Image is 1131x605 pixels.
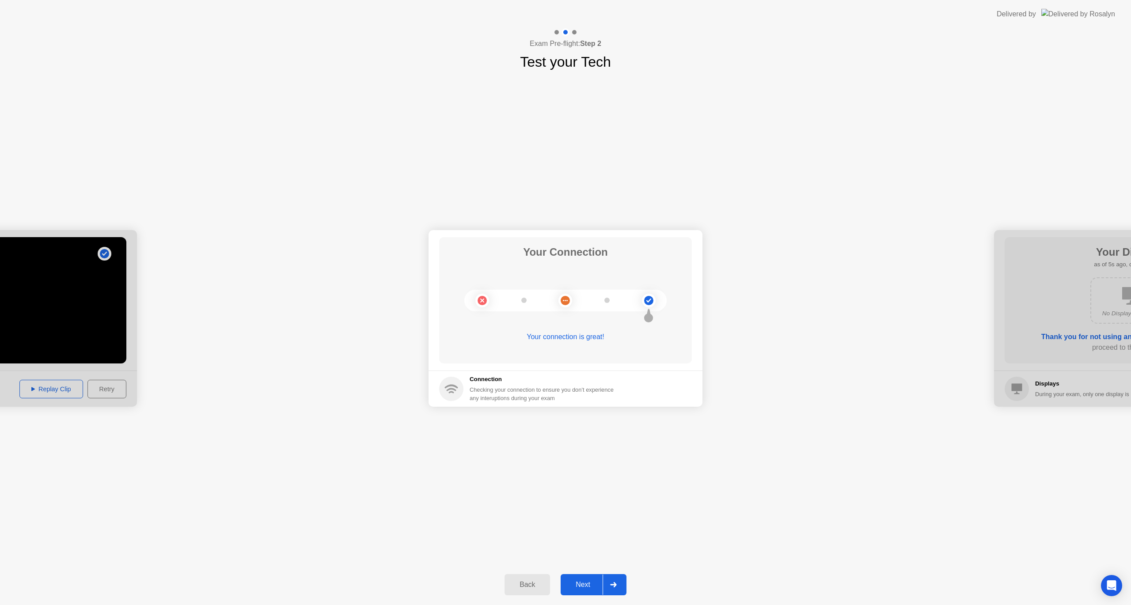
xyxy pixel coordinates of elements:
[530,38,601,49] h4: Exam Pre-flight:
[470,386,619,402] div: Checking your connection to ensure you don’t experience any interuptions during your exam
[1101,575,1122,596] div: Open Intercom Messenger
[507,581,547,589] div: Back
[580,40,601,47] b: Step 2
[563,581,603,589] div: Next
[505,574,550,595] button: Back
[561,574,626,595] button: Next
[523,244,608,260] h1: Your Connection
[520,51,611,72] h1: Test your Tech
[997,9,1036,19] div: Delivered by
[470,375,619,384] h5: Connection
[1041,9,1115,19] img: Delivered by Rosalyn
[439,332,692,342] div: Your connection is great!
